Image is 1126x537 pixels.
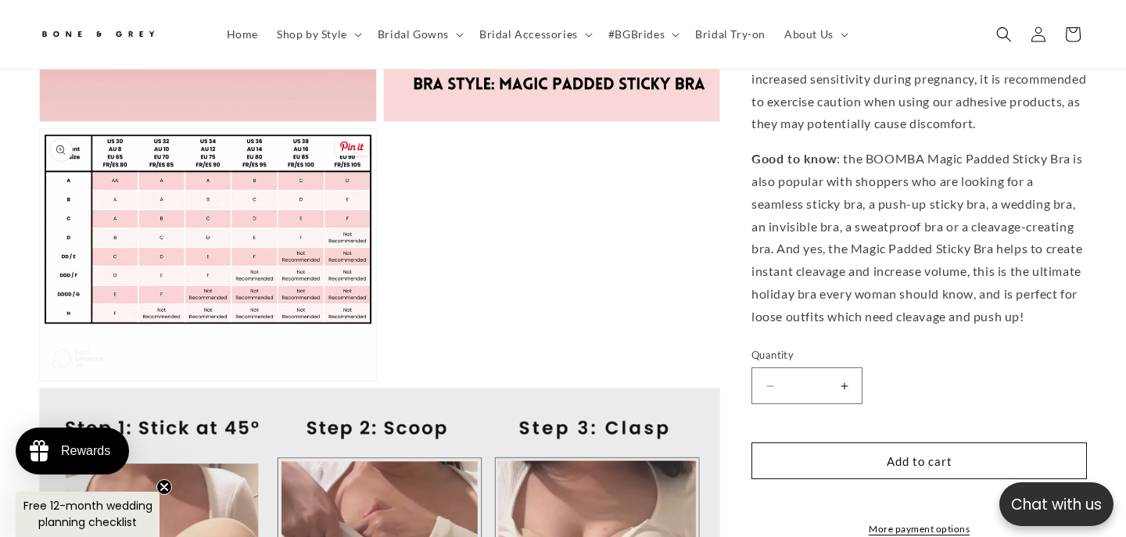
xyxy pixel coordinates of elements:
span: : the BOOMBA Magic Padded Sticky Bra is also popular with shoppers who are looking for a seamless... [751,151,1083,324]
summary: About Us [775,18,855,51]
a: Home [217,18,267,51]
span: Bridal Gowns [378,27,449,41]
a: More payment options [751,522,1087,536]
p: Chat with us [999,493,1113,516]
span: About Us [784,27,834,41]
button: Close teaser [156,479,172,495]
a: Bone and Grey Bridal [34,16,202,53]
a: Bridal Try-on [686,18,775,51]
summary: Bridal Accessories [470,18,599,51]
span: Shop by Style [277,27,347,41]
div: Rewards [61,444,110,458]
button: Write a review [944,23,1048,50]
img: Bone and Grey Bridal [39,22,156,48]
span: Free 12-month wedding planning checklist [23,498,152,530]
summary: Bridal Gowns [368,18,470,51]
div: Free 12-month wedding planning checklistClose teaser [16,492,160,537]
summary: #BGBrides [599,18,686,51]
span: #BGBrides [608,27,665,41]
button: Open chatbox [999,482,1113,526]
span: Home [227,27,258,41]
button: Add to cart [751,442,1087,479]
summary: Search [987,17,1021,52]
strong: Good to know [751,151,837,166]
a: Write a review [104,89,173,102]
label: Quantity [751,347,1087,363]
span: Bridal Try-on [695,27,766,41]
span: Bridal Accessories [479,27,578,41]
summary: Shop by Style [267,18,368,51]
